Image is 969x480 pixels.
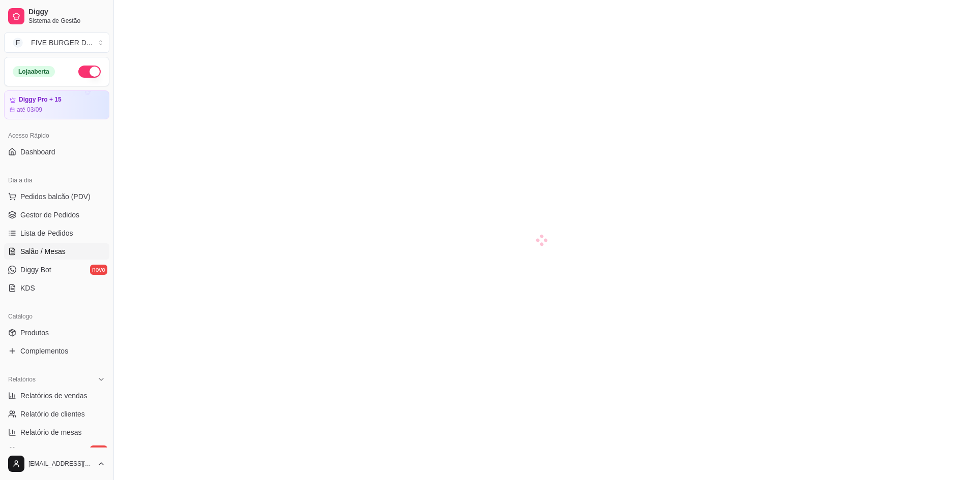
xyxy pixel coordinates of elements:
a: Relatório de fidelidadenovo [4,442,109,459]
a: KDS [4,280,109,296]
button: Alterar Status [78,66,101,78]
a: Relatório de mesas [4,424,109,440]
span: Sistema de Gestão [28,17,105,25]
span: Gestor de Pedidos [20,210,79,220]
div: Catálogo [4,308,109,325]
article: Diggy Pro + 15 [19,96,62,104]
a: Salão / Mesas [4,243,109,260]
span: Pedidos balcão (PDV) [20,191,91,202]
button: Select a team [4,33,109,53]
button: [EMAIL_ADDRESS][DOMAIN_NAME] [4,452,109,476]
a: DiggySistema de Gestão [4,4,109,28]
span: Relatório de mesas [20,427,82,437]
span: Diggy [28,8,105,17]
a: Relatórios de vendas [4,388,109,404]
span: [EMAIL_ADDRESS][DOMAIN_NAME] [28,460,93,468]
span: Relatório de clientes [20,409,85,419]
span: Relatório de fidelidade [20,445,91,456]
span: Lista de Pedidos [20,228,73,238]
a: Diggy Pro + 15até 03/09 [4,90,109,119]
a: Produtos [4,325,109,341]
span: Salão / Mesas [20,246,66,257]
div: Dia a dia [4,172,109,188]
span: Produtos [20,328,49,338]
span: Complementos [20,346,68,356]
a: Diggy Botnovo [4,262,109,278]
span: Relatórios de vendas [20,391,87,401]
a: Gestor de Pedidos [4,207,109,223]
article: até 03/09 [17,106,42,114]
span: Dashboard [20,147,55,157]
span: Relatórios [8,375,36,383]
div: FIVE BURGER D ... [31,38,93,48]
span: KDS [20,283,35,293]
a: Complementos [4,343,109,359]
a: Lista de Pedidos [4,225,109,241]
a: Relatório de clientes [4,406,109,422]
a: Dashboard [4,144,109,160]
div: Loja aberta [13,66,55,77]
span: Diggy Bot [20,265,51,275]
div: Acesso Rápido [4,127,109,144]
button: Pedidos balcão (PDV) [4,188,109,205]
span: F [13,38,23,48]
